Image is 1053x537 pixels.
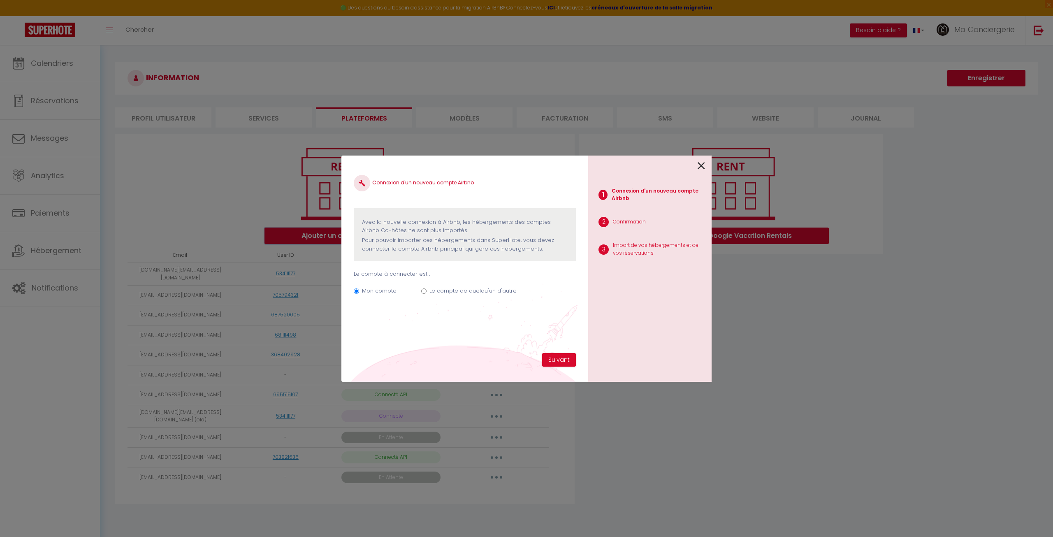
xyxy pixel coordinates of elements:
[542,353,576,367] button: Suivant
[354,175,576,191] h4: Connexion d'un nouveau compte Airbnb
[598,217,609,227] span: 2
[362,287,397,295] label: Mon compte
[613,218,646,226] p: Confirmation
[354,270,576,278] p: Le compte à connecter est :
[598,244,609,255] span: 3
[362,236,568,253] p: Pour pouvoir importer ces hébergements dans SuperHote, vous devez connecter le compte Airbnb prin...
[429,287,517,295] label: Le compte de quelqu'un d'autre
[598,190,608,200] span: 1
[612,187,705,203] p: Connexion d'un nouveau compte Airbnb
[613,242,705,257] p: Import de vos hébergements et de vos réservations
[7,3,31,28] button: Ouvrir le widget de chat LiveChat
[362,218,568,235] p: Avec la nouvelle connexion à Airbnb, les hébergements des comptes Airbnb Co-hôtes ne sont plus im...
